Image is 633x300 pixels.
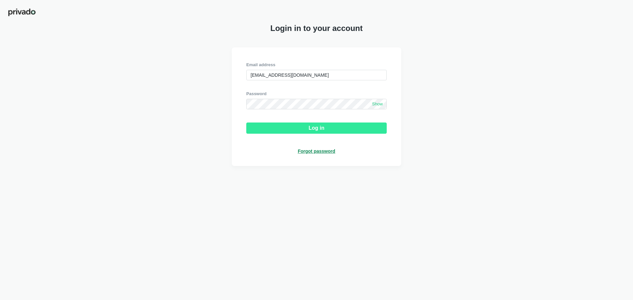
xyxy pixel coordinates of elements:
[270,24,363,33] span: Login in to your account
[298,148,335,154] a: Forgot password
[246,62,387,68] div: Email address
[372,101,383,107] span: Show
[309,125,324,131] div: Log in
[246,91,387,97] div: Password
[246,123,387,134] button: Log in
[8,8,36,17] img: privado-logo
